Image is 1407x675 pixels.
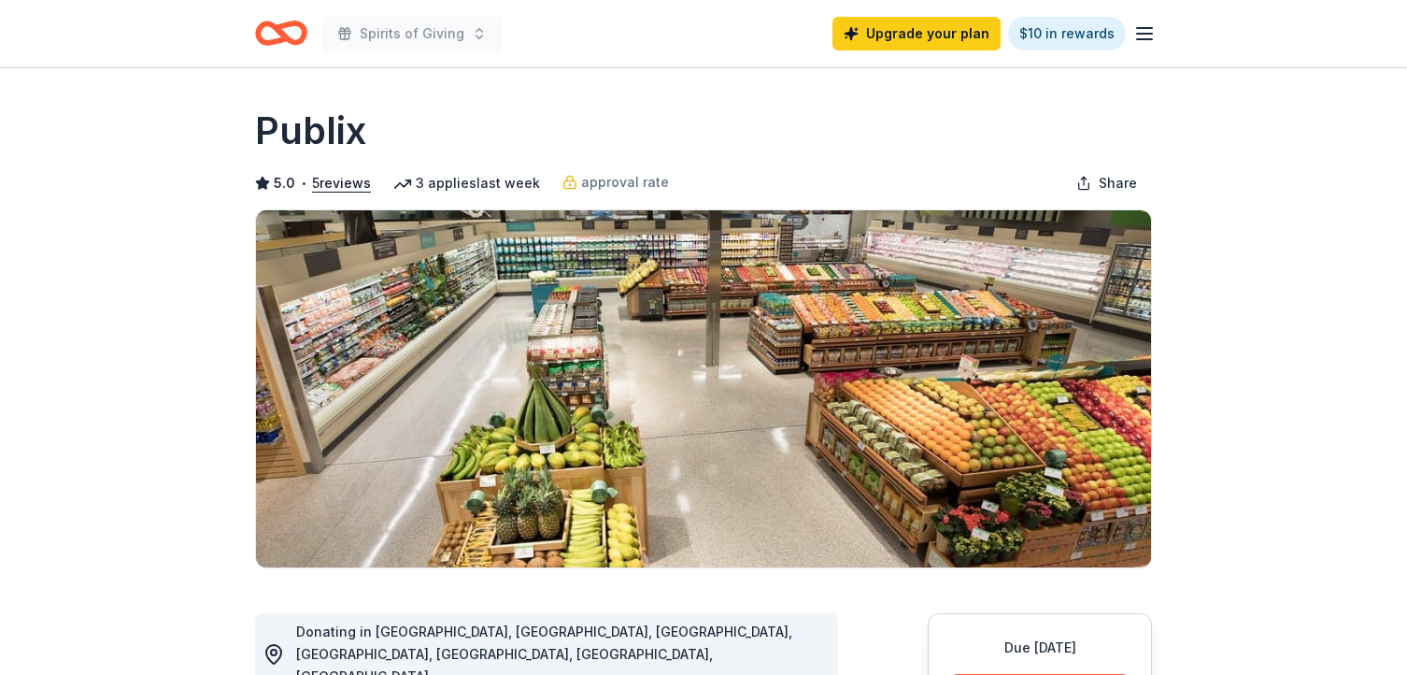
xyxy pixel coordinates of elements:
a: Upgrade your plan [832,17,1001,50]
button: Share [1061,165,1152,202]
span: Share [1099,172,1137,194]
a: Home [255,11,307,55]
button: 5reviews [312,172,371,194]
img: Image for Publix [256,210,1151,567]
span: approval rate [581,171,669,194]
a: approval rate [562,171,669,194]
h1: Publix [255,105,366,157]
span: Spirits of Giving [360,22,464,45]
span: • [301,176,307,191]
div: Due [DATE] [951,637,1129,659]
a: $10 in rewards [1008,17,1126,50]
div: 3 applies last week [393,172,540,194]
span: 5.0 [274,172,295,194]
button: Spirits of Giving [322,15,502,52]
